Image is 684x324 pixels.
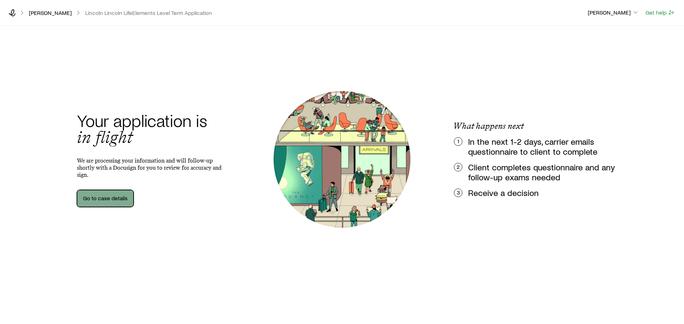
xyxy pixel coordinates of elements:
[77,157,231,179] p: We are processing your information and will follow-up shortly with a Docusign for you to review f...
[453,121,524,131] p: What happens next
[468,137,616,156] p: In the next 1-2 days, carrier emails questionnaire to client to complete
[77,129,207,146] h2: in flight
[588,9,639,16] p: [PERSON_NAME]
[457,189,460,196] p: 3
[587,9,639,17] button: [PERSON_NAME]
[468,188,616,198] p: Receive a decision
[457,163,460,170] p: 2
[457,138,459,145] p: 1
[77,190,134,207] a: Go to case details
[85,10,212,16] button: Lincoln Lincoln LifeElements Level Term Application
[468,162,616,182] p: Client completes questionnaire and any follow-up exams needed
[28,10,72,16] a: [PERSON_NAME]
[77,112,207,129] h2: Your application is
[645,9,675,17] button: Get help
